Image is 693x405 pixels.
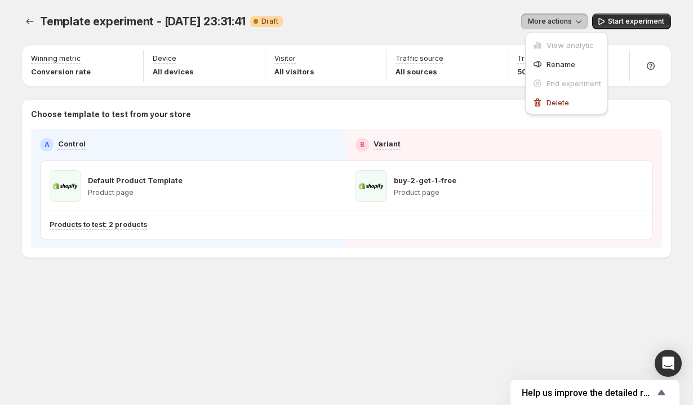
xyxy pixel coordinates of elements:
span: Draft [261,17,278,26]
span: Help us improve the detailed report for A/B campaigns [522,388,655,398]
span: View analytic [547,41,594,50]
p: Traffic source [396,54,443,63]
p: Conversion rate [31,66,91,77]
p: Control [58,138,86,149]
p: Variant [374,138,401,149]
p: 50 - 50 [517,66,556,77]
p: All devices [153,66,194,77]
p: All sources [396,66,443,77]
div: Open Intercom Messenger [655,350,682,377]
p: Product page [88,188,183,197]
p: Visitor [274,54,296,63]
h2: A [45,140,50,149]
button: View analytic [528,35,605,54]
span: End experiment [547,79,601,88]
img: buy-2-get-1-free [356,170,387,202]
img: Default Product Template [50,170,81,202]
button: Delete [528,93,605,111]
p: Product page [394,188,456,197]
p: Choose template to test from your store [31,109,662,120]
p: buy-2-get-1-free [394,175,456,186]
p: Device [153,54,176,63]
span: Template experiment - [DATE] 23:31:41 [40,15,246,28]
p: Winning metric [31,54,81,63]
button: Show survey - Help us improve the detailed report for A/B campaigns [522,386,668,399]
h2: B [360,140,365,149]
span: Start experiment [608,17,664,26]
p: Default Product Template [88,175,183,186]
span: Rename [547,60,575,69]
button: Rename [528,55,605,73]
p: Traffic split [517,54,556,63]
button: End experiment [528,74,605,92]
button: More actions [521,14,588,29]
button: Start experiment [592,14,671,29]
button: Experiments [22,14,38,29]
p: Products to test: 2 products [50,220,147,229]
p: All visitors [274,66,314,77]
span: Delete [547,98,569,107]
span: More actions [528,17,572,26]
